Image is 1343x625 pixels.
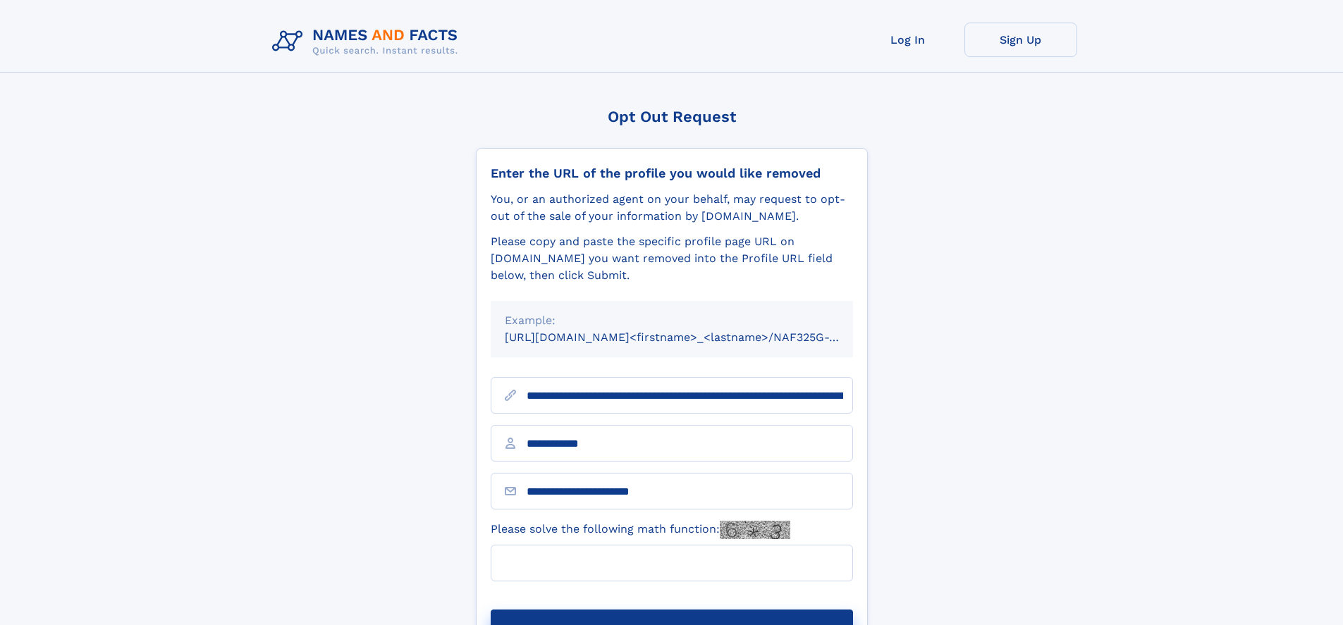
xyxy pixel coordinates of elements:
[491,166,853,181] div: Enter the URL of the profile you would like removed
[852,23,964,57] a: Log In
[491,521,790,539] label: Please solve the following math function:
[491,233,853,284] div: Please copy and paste the specific profile page URL on [DOMAIN_NAME] you want removed into the Pr...
[505,330,880,344] small: [URL][DOMAIN_NAME]<firstname>_<lastname>/NAF325G-xxxxxxxx
[505,312,839,329] div: Example:
[964,23,1077,57] a: Sign Up
[491,191,853,225] div: You, or an authorized agent on your behalf, may request to opt-out of the sale of your informatio...
[476,108,868,125] div: Opt Out Request
[266,23,470,61] img: Logo Names and Facts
